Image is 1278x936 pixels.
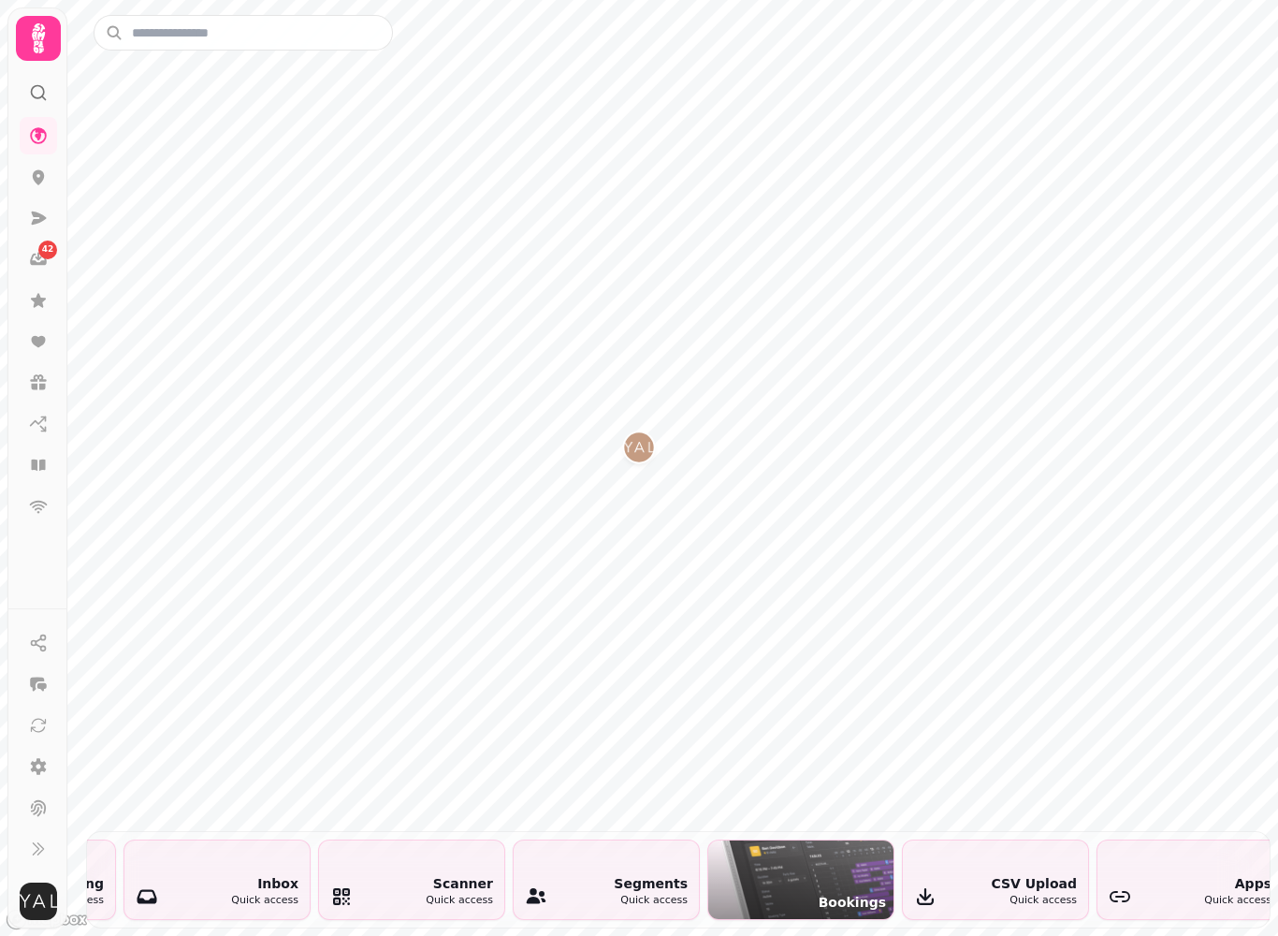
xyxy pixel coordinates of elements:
button: Royal Nawaab Pyramid [624,432,654,462]
div: Scanner [426,874,493,893]
div: Quick access [231,893,298,909]
div: Quick access [1204,893,1271,909]
button: InboxQuick access [123,840,311,920]
div: Map marker [624,432,654,468]
div: Inbox [231,874,298,893]
a: 42 [20,241,57,278]
div: Quick access [991,893,1077,909]
span: Bookings [819,893,886,912]
div: Quick access [614,893,688,909]
button: User avatar [16,883,61,920]
div: Quick access [426,893,493,909]
a: Mapbox logo [6,909,88,930]
button: ScannerQuick access [318,840,505,920]
button: Bookings [707,840,894,920]
img: User avatar [20,883,57,920]
div: Apps [1204,874,1271,893]
span: 42 [42,243,54,256]
button: CSV UploadQuick access [902,840,1089,920]
div: Segments [614,874,688,893]
div: CSV Upload [991,874,1077,893]
button: SegmentsQuick access [513,840,700,920]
